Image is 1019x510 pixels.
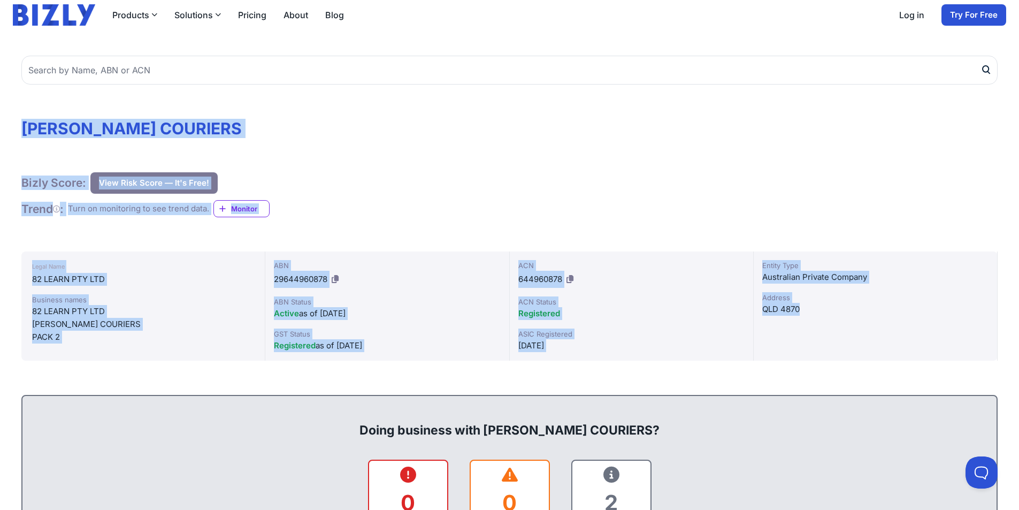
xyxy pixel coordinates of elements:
a: Monitor [213,200,270,217]
div: PACK 2 [32,331,254,344]
div: Doing business with [PERSON_NAME] COURIERS? [33,405,986,439]
div: ACN Status [518,296,745,307]
div: ACN [518,260,745,271]
a: About [284,9,308,21]
div: [DATE] [518,339,745,352]
h1: Bizly Score: [21,176,86,190]
h1: Trend : [21,202,64,216]
button: Products [112,9,157,21]
div: Address [762,292,989,303]
div: Legal Name [32,260,254,273]
span: Registered [518,308,560,318]
div: ASIC Registered [518,329,745,339]
div: as of [DATE] [274,307,500,320]
button: Solutions [174,9,221,21]
h1: [PERSON_NAME] COURIERS [21,119,998,138]
a: Pricing [238,9,266,21]
div: [PERSON_NAME] COURIERS [32,318,254,331]
div: Australian Private Company [762,271,989,284]
div: ABN Status [274,296,500,307]
div: Turn on monitoring to see trend data. [68,203,209,215]
a: Try For Free [941,4,1006,26]
div: as of [DATE] [274,339,500,352]
div: QLD 4870 [762,303,989,316]
span: Active [274,308,299,318]
a: Blog [325,9,344,21]
input: Search by Name, ABN or ACN [21,56,998,85]
span: 29644960878 [274,274,327,284]
div: GST Status [274,329,500,339]
div: 82 LEARN PTY LTD [32,305,254,318]
iframe: Toggle Customer Support [966,456,998,489]
div: Entity Type [762,260,989,271]
span: Registered [274,340,316,351]
a: Log in [899,9,924,21]
div: ABN [274,260,500,271]
span: 644960878 [518,274,562,284]
div: Business names [32,294,254,305]
span: Monitor [231,203,269,214]
button: View Risk Score — It's Free! [90,172,218,194]
div: 82 LEARN PTY LTD [32,273,254,286]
